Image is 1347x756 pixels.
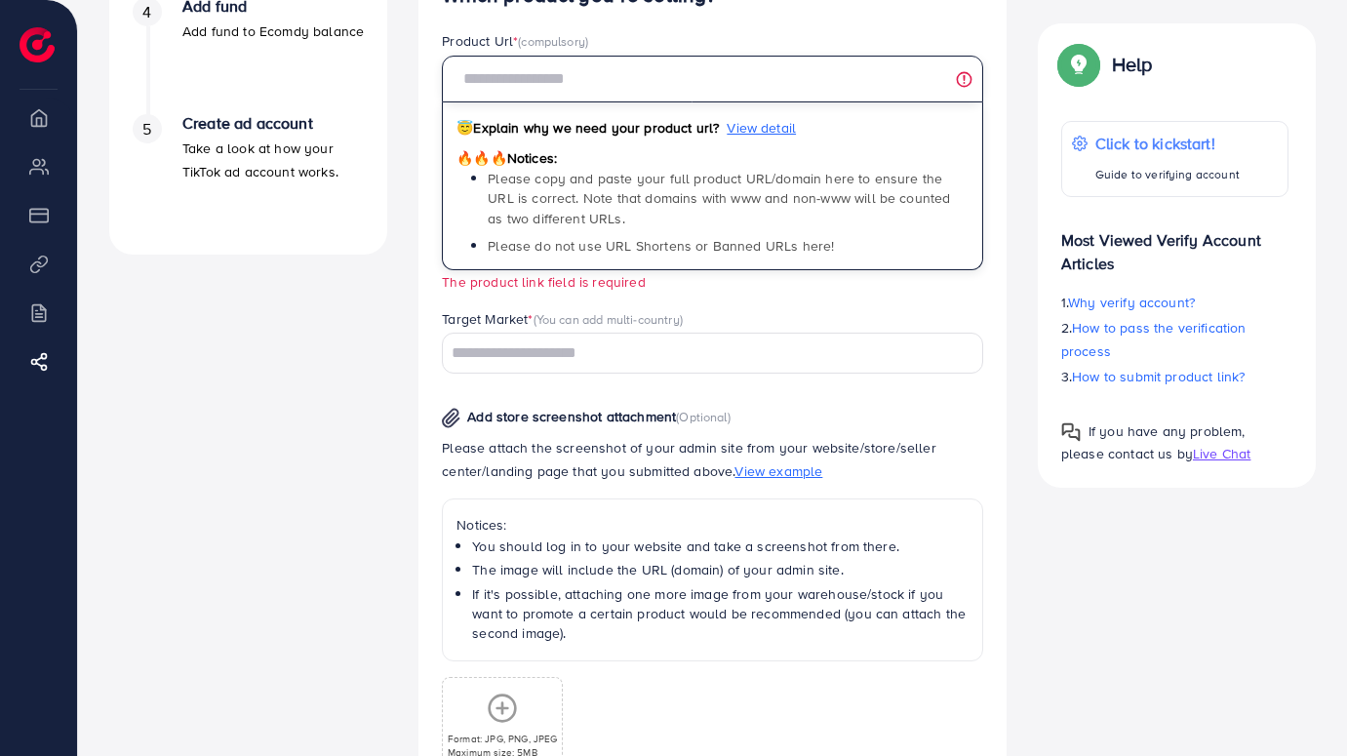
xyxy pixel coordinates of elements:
span: (Optional) [676,408,731,425]
span: View example [734,461,822,481]
span: 4 [142,1,151,23]
span: (compulsory) [518,32,588,50]
p: Take a look at how your TikTok ad account works. [182,137,364,183]
h4: Create ad account [182,114,364,133]
span: 5 [142,118,151,140]
img: img [442,408,460,428]
p: Help [1112,53,1153,76]
span: (You can add multi-country) [534,310,683,328]
img: Popup guide [1061,422,1081,442]
span: Explain why we need your product url? [456,118,719,138]
p: Format: JPG, PNG, JPEG [448,732,558,745]
li: Create ad account [109,114,387,231]
span: How to submit product link? [1072,367,1245,386]
p: 3. [1061,365,1288,388]
p: 1. [1061,291,1288,314]
li: If it's possible, attaching one more image from your warehouse/stock if you want to promote a cer... [472,584,969,644]
span: 🔥🔥🔥 [456,148,506,168]
li: You should log in to your website and take a screenshot from there. [472,537,969,556]
span: Please do not use URL Shortens or Banned URLs here! [488,236,834,256]
p: Click to kickstart! [1095,132,1240,155]
p: Notices: [456,513,969,537]
label: Target Market [442,309,683,329]
img: logo [20,27,55,62]
iframe: Chat [1264,668,1332,741]
p: Add fund to Ecomdy balance [182,20,364,43]
span: 😇 [456,118,473,138]
input: Search for option [445,338,958,369]
span: How to pass the verification process [1061,318,1247,361]
p: Guide to verifying account [1095,163,1240,186]
span: View detail [727,118,796,138]
span: Why verify account? [1068,293,1195,312]
p: 2. [1061,316,1288,363]
img: Popup guide [1061,47,1096,82]
span: Live Chat [1193,444,1250,463]
span: If you have any problem, please contact us by [1061,421,1246,463]
div: Search for option [442,333,983,373]
span: Please copy and paste your full product URL/domain here to ensure the URL is correct. Note that d... [488,169,950,228]
p: Most Viewed Verify Account Articles [1061,213,1288,275]
span: Notices: [456,148,557,168]
li: The image will include the URL (domain) of your admin site. [472,560,969,579]
small: The product link field is required [442,272,645,291]
label: Product Url [442,31,588,51]
p: Please attach the screenshot of your admin site from your website/store/seller center/landing pag... [442,436,983,483]
span: Add store screenshot attachment [467,407,676,426]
